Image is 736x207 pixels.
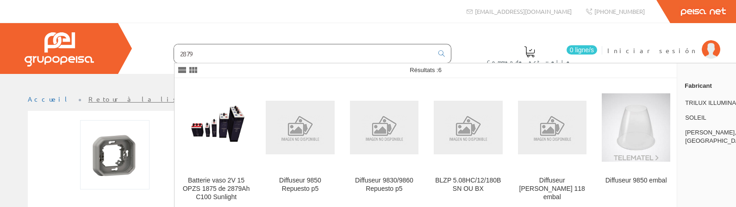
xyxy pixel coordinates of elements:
[475,7,572,15] font: [EMAIL_ADDRESS][DOMAIN_NAME]
[182,102,250,153] img: Batterie vaso 2V 15 OPZS 1875 de 2879Ah C100 Sunlight
[434,101,502,154] img: BLZP 5.08HC/12/180B SN OU BX
[519,177,585,201] font: Diffuseur [PERSON_NAME] 118 embal
[174,44,433,63] input: Rechercher ...
[685,114,706,121] font: SOLEIL
[350,101,418,154] img: Diffuseur 9830/9860 Repuesto p5
[602,93,670,162] img: Diffuseur 9850 embal
[355,177,413,192] font: Diffuseur 9830/9860 Repuesto p5
[410,67,438,73] font: Résultats :
[518,101,586,154] img: Diffuseur Aragon 118 embal
[183,177,250,201] font: Batterie vaso 2V 15 OPZS 1875 de 2879Ah C100 Sunlight
[685,82,712,89] font: Fabricant
[25,32,94,67] img: Groupe Peisa
[607,46,697,55] font: Iniciar sesión
[594,7,645,15] font: [PHONE_NUMBER]
[80,120,150,189] img: Photo article Marco empotrar modular 1 elemento gris Plexo (150x150)
[266,101,334,154] img: Diffuseur 9850 Repuesto p5
[88,95,264,103] a: Retour à la liste des produits
[438,67,442,73] font: 6
[605,177,667,184] font: Diffuseur 9850 embal
[279,177,321,192] font: Diffuseur 9850 Repuesto p5
[28,95,71,103] a: Accueil
[487,58,572,65] font: Commande actuelle
[435,177,501,192] font: BLZP 5.08HC/12/180B SN OU BX
[570,46,594,54] font: 0 ligne/s
[607,38,720,47] a: Iniciar sesión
